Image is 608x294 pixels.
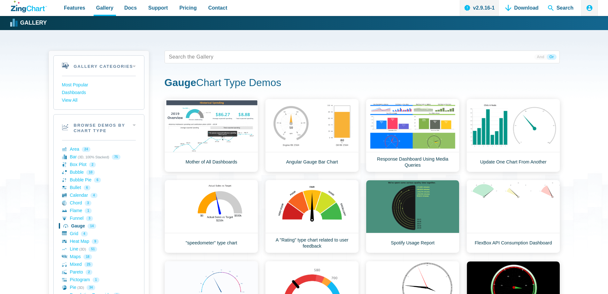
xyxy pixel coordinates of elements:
a: A "Rating" type chart related to user feedback [265,180,359,253]
a: Update One Chart From Another [466,99,560,172]
a: View All [62,97,136,104]
span: Or [547,54,556,60]
a: FlexBox API Consumption Dashboard [466,180,560,253]
a: Mother of All Dashboards [165,99,258,172]
strong: Gauge [165,77,196,88]
h2: Browse Demos By Chart Type [54,115,144,140]
a: Dashboards [62,89,136,97]
h1: Chart Type Demos [165,76,560,91]
span: Contact [208,4,227,12]
a: "speedometer" type chart [165,180,258,253]
a: Spotify Usage Report [366,180,459,253]
span: Support [148,4,168,12]
span: Features [64,4,85,12]
h2: Gallery Categories [54,56,144,76]
span: Docs [124,4,137,12]
a: Response Dashboard Using Media Queries [366,99,459,172]
a: Most Popular [62,81,136,89]
span: Gallery [96,4,113,12]
span: Pricing [179,4,196,12]
a: Gallery [11,18,47,28]
a: Angular Gauge Bar Chart [265,99,359,172]
a: ZingChart Logo. Click to return to the homepage [11,1,47,12]
span: And [534,54,547,60]
strong: Gallery [20,20,47,26]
